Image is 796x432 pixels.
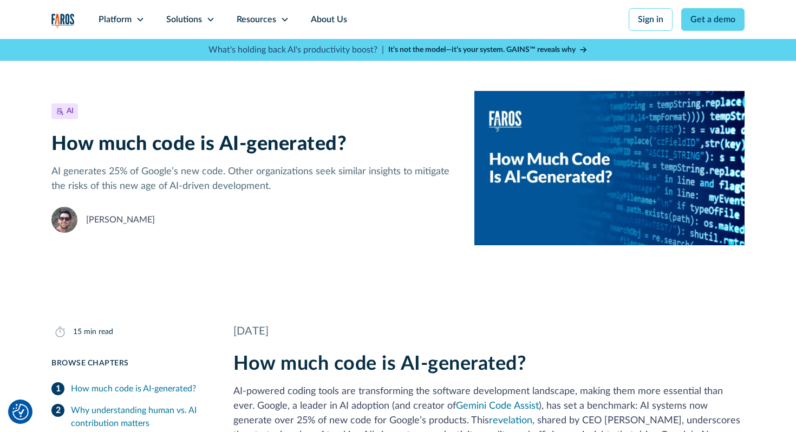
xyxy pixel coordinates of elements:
a: revelation [489,416,532,426]
strong: It’s not the model—it’s your system. GAINS™ reveals why [388,46,576,54]
div: Browse Chapters [51,358,207,369]
a: Get a demo [681,8,745,31]
img: Ron Meldiner [51,207,77,233]
div: AI [67,106,74,117]
a: Gemini Code Assist [456,401,539,411]
div: Solutions [166,13,202,26]
a: It’s not the model—it’s your system. GAINS™ reveals why [388,44,588,56]
a: home [51,14,75,29]
div: Resources [237,13,276,26]
img: Logo of the analytics and reporting company Faros. [51,14,75,29]
div: Why understanding human vs. AI contribution matters [71,404,207,430]
div: min read [84,326,113,338]
div: Platform [99,13,132,26]
p: AI generates 25% of Google’s new code. Other organizations seek similar insights to mitigate the ... [51,165,457,194]
p: What's holding back AI's productivity boost? | [208,43,384,56]
button: Cookie Settings [12,404,29,420]
div: How much code is AI-generated? [71,382,196,395]
h2: How much code is AI-generated? [233,352,745,376]
a: How much code is AI-generated? [51,378,207,400]
img: Revisit consent button [12,404,29,420]
div: [DATE] [233,323,745,339]
div: [PERSON_NAME] [86,213,155,226]
h1: How much code is AI-generated? [51,133,457,156]
a: Sign in [629,8,673,31]
div: 15 [73,326,82,338]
